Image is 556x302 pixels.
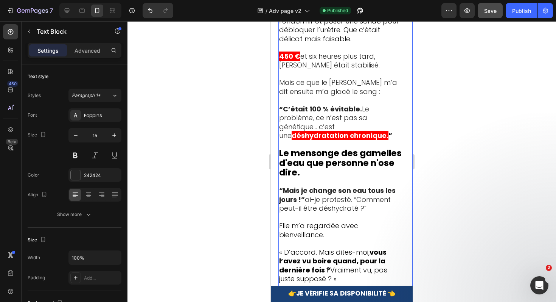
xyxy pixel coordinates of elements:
p: Advanced [75,47,100,55]
strong: vous l’avez vu boire quand, pour la dernière fois ? [8,226,116,253]
strong: Le mensonge des gamelles d'eau que personne n'ose dire. [8,126,131,157]
div: Add... [84,275,120,282]
div: 450 [7,81,18,87]
strong: 450 € [8,30,30,40]
div: Poppins [84,112,120,119]
span: Adv page v2 [269,7,301,15]
button: Paragraph 1* [68,89,121,102]
div: Align [28,190,49,200]
strong: déshydratation chronique. [21,110,118,119]
strong: “C’était 100 % évitable. [8,83,91,92]
span: 2 [546,265,552,271]
input: Auto [69,251,121,264]
div: Text style [28,73,48,80]
iframe: Design area [271,21,413,302]
div: Font [28,112,37,119]
span: Le problème, ce n’est pas sa génétique… c’est une [8,83,98,119]
div: Color [28,172,39,178]
div: 242424 [84,172,120,179]
iframe: Intercom live chat [530,276,548,294]
div: Publish [512,7,531,15]
span: ai-je protesté. “Comment peut-il être déshydraté ?” [8,164,125,192]
div: Undo/Redo [143,3,173,18]
strong: ” [118,110,121,119]
div: Width [28,254,40,261]
div: Padding [28,274,45,281]
div: Beta [6,139,18,145]
div: Styles [28,92,41,99]
span: « D’accord. Mais dites-moi, Vraiment vu, pas juste supposé ? » [8,226,116,263]
div: Size [28,130,48,140]
p: 7 [50,6,53,15]
span: Published [327,7,348,14]
p: Text Block [37,27,101,36]
span: Paragraph 1* [72,92,101,99]
span: et six heures plus tard, [PERSON_NAME] était stabilisé. [8,30,109,49]
button: Save [478,3,503,18]
div: Show more [57,211,92,218]
button: 7 [3,3,56,18]
div: Size [28,235,48,245]
button: Publish [506,3,537,18]
span: Mais ce que le [PERSON_NAME] m’a dit ensuite m’a glacé le sang : [8,56,126,75]
span: / [266,7,267,15]
strong: “Mais je change son eau tous les jours !” [8,164,125,183]
p: Settings [37,47,59,55]
span: Save [484,8,497,14]
span: Elle m’a regardée avec bienveillance. [8,200,87,218]
button: Show more [28,208,121,221]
